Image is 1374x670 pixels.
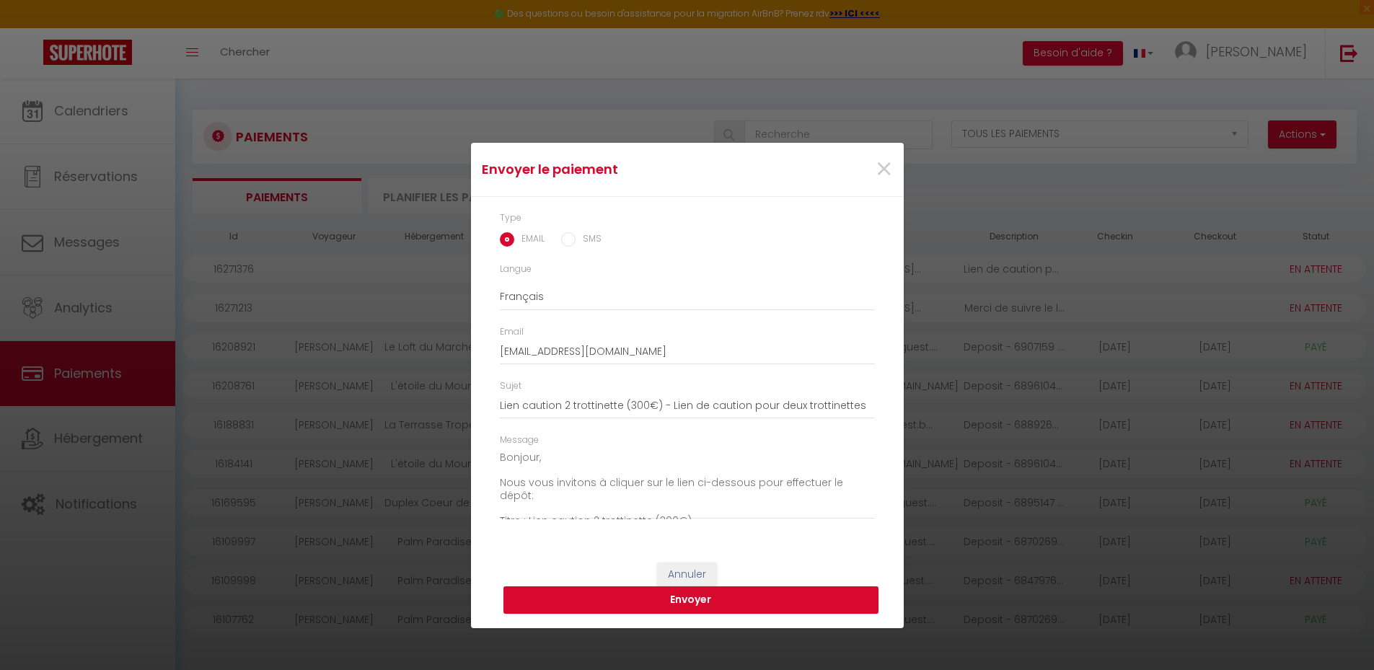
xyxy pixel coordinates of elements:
label: Type [500,211,521,225]
label: Sujet [500,379,521,393]
span: × [875,148,893,191]
button: Annuler [657,563,717,587]
label: Langue [500,263,532,276]
h4: Envoyer le paiement [482,159,749,180]
label: Message [500,433,539,447]
button: Close [875,154,893,185]
label: SMS [576,232,602,248]
label: Email [500,325,524,339]
button: Envoyer [503,586,878,614]
label: EMAIL [514,232,545,248]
